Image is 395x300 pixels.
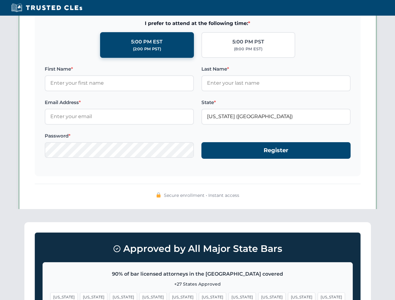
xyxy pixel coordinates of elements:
[201,99,351,106] label: State
[201,142,351,159] button: Register
[9,3,84,12] img: Trusted CLEs
[45,99,194,106] label: Email Address
[45,109,194,124] input: Enter your email
[201,75,351,91] input: Enter your last name
[50,270,345,278] p: 90% of bar licensed attorneys in the [GEOGRAPHIC_DATA] covered
[164,192,239,199] span: Secure enrollment • Instant access
[45,65,194,73] label: First Name
[45,132,194,140] label: Password
[45,19,351,27] span: I prefer to attend at the following time:
[232,38,264,46] div: 5:00 PM PST
[43,240,353,257] h3: Approved by All Major State Bars
[156,192,161,197] img: 🔒
[133,46,161,52] div: (2:00 PM PST)
[45,75,194,91] input: Enter your first name
[201,65,351,73] label: Last Name
[131,38,163,46] div: 5:00 PM EST
[201,109,351,124] input: Florida (FL)
[234,46,262,52] div: (8:00 PM EST)
[50,281,345,287] p: +27 States Approved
